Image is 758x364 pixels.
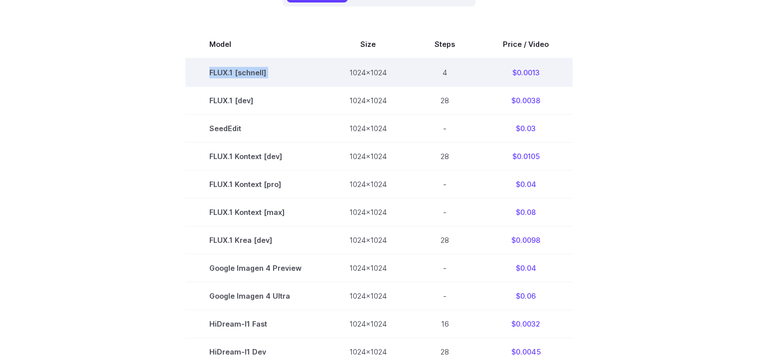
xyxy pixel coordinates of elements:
td: - [411,198,479,226]
td: $0.0105 [479,142,573,170]
td: $0.0098 [479,226,573,254]
td: $0.04 [479,170,573,198]
td: - [411,254,479,282]
td: Google Imagen 4 Preview [185,254,325,282]
td: FLUX.1 [schnell] [185,58,325,87]
td: - [411,114,479,142]
td: 1024x1024 [325,86,411,114]
td: Google Imagen 4 Ultra [185,282,325,310]
td: $0.06 [479,282,573,310]
th: Steps [411,30,479,58]
td: 28 [411,142,479,170]
td: SeedEdit [185,114,325,142]
td: 28 [411,226,479,254]
td: 1024x1024 [325,142,411,170]
td: 1024x1024 [325,254,411,282]
td: 1024x1024 [325,282,411,310]
td: 16 [411,310,479,338]
td: 1024x1024 [325,198,411,226]
td: 1024x1024 [325,58,411,87]
td: $0.03 [479,114,573,142]
td: - [411,282,479,310]
td: $0.0038 [479,86,573,114]
th: Size [325,30,411,58]
td: - [411,170,479,198]
td: FLUX.1 [dev] [185,86,325,114]
td: 1024x1024 [325,114,411,142]
td: 1024x1024 [325,310,411,338]
th: Price / Video [479,30,573,58]
td: 4 [411,58,479,87]
td: FLUX.1 Kontext [pro] [185,170,325,198]
td: $0.04 [479,254,573,282]
td: FLUX.1 Krea [dev] [185,226,325,254]
td: 28 [411,86,479,114]
td: 1024x1024 [325,226,411,254]
td: 1024x1024 [325,170,411,198]
td: HiDream-I1 Fast [185,310,325,338]
th: Model [185,30,325,58]
td: FLUX.1 Kontext [dev] [185,142,325,170]
td: $0.0013 [479,58,573,87]
td: $0.08 [479,198,573,226]
td: FLUX.1 Kontext [max] [185,198,325,226]
td: $0.0032 [479,310,573,338]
